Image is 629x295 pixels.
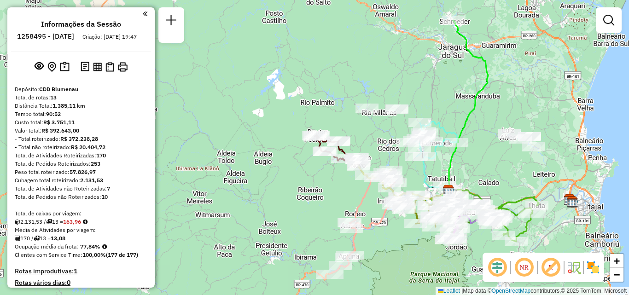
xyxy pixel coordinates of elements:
img: Fluxo de ruas [566,260,581,275]
div: Valor total: [15,127,147,135]
img: CDD Camboriú [566,196,578,208]
img: CDD Itajaí [564,194,576,206]
div: Atividade não roteirizada - MARIA ROSA MACIEL DE [522,142,545,151]
div: Média de Atividades por viagem: [15,226,147,234]
div: Total de Atividades Roteirizadas: [15,151,147,160]
strong: (177 de 177) [106,251,138,258]
span: − [614,269,620,280]
button: Imprimir Rotas [116,60,129,74]
div: Total de Pedidos não Roteirizados: [15,193,147,201]
em: Média calculada utilizando a maior ocupação (%Peso ou %Cubagem) de cada rota da sessão. Rotas cro... [102,244,107,249]
div: Peso total roteirizado: [15,168,147,176]
strong: 2.131,53 [80,177,103,184]
strong: 90:52 [46,110,61,117]
strong: 170 [96,152,106,159]
div: Atividade não roteirizada - NANOS BAR E RESTAURA [355,104,379,113]
strong: 13,08 [51,235,65,242]
img: Exibir/Ocultar setores [586,260,600,275]
div: Total de Atividades não Roteirizadas: [15,185,147,193]
div: Total de rotas: [15,93,147,102]
div: Atividade não roteirizada - MIGUEL FRANCISCO MUL [509,134,532,144]
strong: 57.826,97 [70,168,96,175]
strong: 13 [50,94,57,101]
div: Tempo total: [15,110,147,118]
div: Cubagem total roteirizado: [15,176,147,185]
span: Ocultar NR [513,256,535,278]
div: 2.131,53 / 13 = [15,218,147,226]
button: Centralizar mapa no depósito ou ponto de apoio [46,60,58,74]
i: Total de Atividades [15,236,20,241]
div: 170 / 13 = [15,234,147,243]
div: Atividade não roteirizada - MARIA ENI BOMPANI GR [498,129,521,139]
div: - Total não roteirizado: [15,143,147,151]
strong: 77,84% [80,243,100,250]
strong: 10 [101,193,108,200]
a: Exibir filtros [600,11,618,29]
div: Criação: [DATE] 19:47 [79,33,140,41]
span: Ocupação média da frota: [15,243,78,250]
div: Total de Pedidos Roteirizados: [15,160,147,168]
a: Zoom out [610,268,623,282]
div: - Total roteirizado: [15,135,147,143]
h4: Informações da Sessão [41,20,121,29]
span: + [614,255,620,266]
button: Visualizar relatório de Roteirização [91,60,104,73]
i: Meta Caixas/viagem: 199,74 Diferença: -35,78 [83,219,87,225]
strong: R$ 372.238,28 [60,135,98,142]
button: Logs desbloquear sessão [79,60,91,74]
strong: R$ 20.404,72 [71,144,105,150]
strong: R$ 392.643,00 [41,127,79,134]
span: Clientes com Service Time: [15,251,82,258]
a: OpenStreetMap [492,288,531,294]
a: Nova sessão e pesquisa [162,11,181,32]
div: Distância Total: [15,102,147,110]
div: Total de caixas por viagem: [15,209,147,218]
span: | [461,288,463,294]
div: Map data © contributors,© 2025 TomTom, Microsoft [436,287,629,295]
span: Exibir rótulo [540,256,562,278]
i: Total de rotas [34,236,40,241]
a: Leaflet [438,288,460,294]
a: Clique aqui para minimizar o painel [143,8,147,19]
strong: CDD Blumenau [39,86,78,93]
strong: 100,00% [82,251,106,258]
button: Exibir sessão original [33,59,46,74]
i: Cubagem total roteirizado [15,219,20,225]
span: Ocultar deslocamento [486,256,508,278]
h4: Rotas vários dias: [15,279,147,287]
strong: 253 [91,160,100,167]
i: Total de rotas [46,219,52,225]
strong: 7 [107,185,110,192]
div: Atividade não roteirizada - CLUBE CACA E TIRO RI [385,104,408,114]
h4: Rotas improdutivas: [15,267,147,275]
button: Painel de Sugestão [58,60,71,74]
div: Custo total: [15,118,147,127]
strong: 163,96 [63,218,81,225]
a: Zoom in [610,254,623,268]
div: Depósito: [15,85,147,93]
button: Visualizar Romaneio [104,60,116,74]
strong: R$ 3.751,11 [43,119,75,126]
strong: 1.385,11 km [52,102,85,109]
strong: 1 [74,267,77,275]
h6: 1258495 - [DATE] [17,32,74,40]
strong: 0 [67,278,70,287]
img: CDD Blumenau [443,185,454,197]
div: Atividade não roteirizada - CENTRO DE EVENTOS BA [518,132,541,141]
